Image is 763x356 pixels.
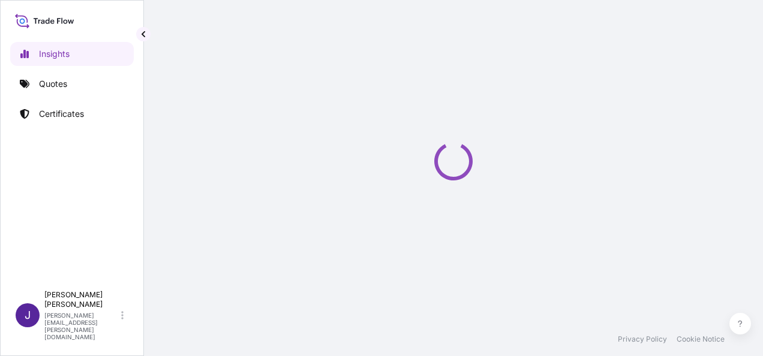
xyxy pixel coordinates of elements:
[39,78,67,90] p: Quotes
[44,312,119,340] p: [PERSON_NAME][EMAIL_ADDRESS][PERSON_NAME][DOMAIN_NAME]
[25,309,31,321] span: J
[39,108,84,120] p: Certificates
[677,334,725,344] a: Cookie Notice
[10,72,134,96] a: Quotes
[39,48,70,60] p: Insights
[10,102,134,126] a: Certificates
[10,42,134,66] a: Insights
[44,290,119,309] p: [PERSON_NAME] [PERSON_NAME]
[618,334,667,344] a: Privacy Policy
